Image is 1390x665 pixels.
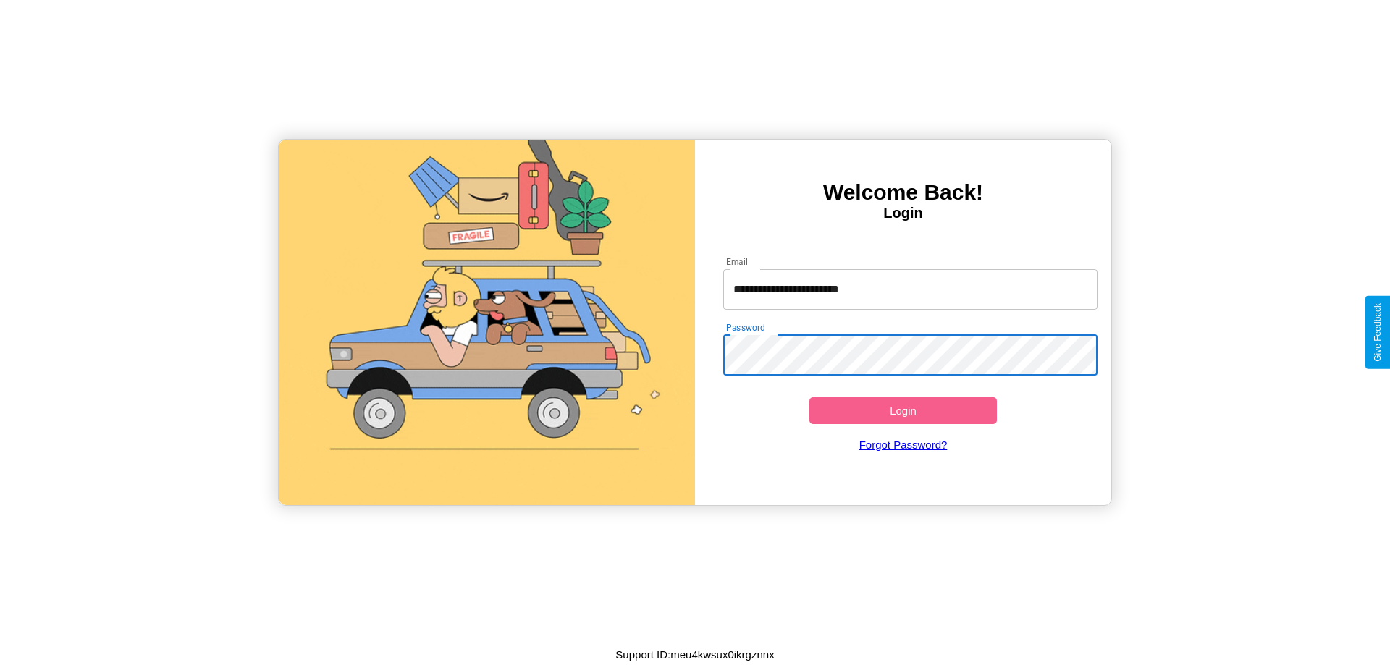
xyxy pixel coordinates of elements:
[1373,303,1383,362] div: Give Feedback
[726,321,764,334] label: Password
[695,205,1111,221] h4: Login
[809,397,997,424] button: Login
[615,645,774,664] p: Support ID: meu4kwsux0ikrgznnx
[726,255,749,268] label: Email
[279,140,695,505] img: gif
[716,424,1091,465] a: Forgot Password?
[695,180,1111,205] h3: Welcome Back!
